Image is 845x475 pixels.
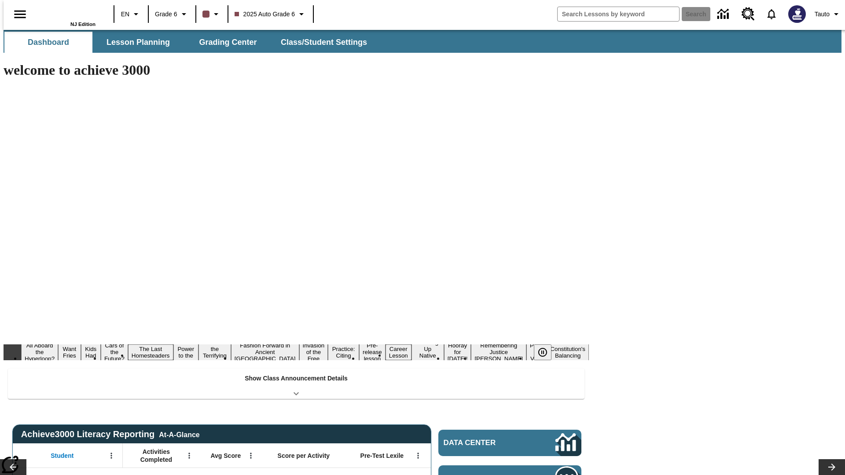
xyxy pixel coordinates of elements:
button: Slide 13 Cooking Up Native Traditions [411,338,444,367]
img: Avatar [788,5,806,23]
button: Slide 12 Career Lesson [386,344,411,360]
button: Slide 1 All Aboard the Hyperloop? [21,341,58,363]
button: Select a new avatar [783,3,811,26]
button: Slide 5 The Last Homesteaders [128,344,173,360]
span: NJ Edition [70,22,96,27]
button: Grading Center [184,32,272,53]
button: Slide 3 Dirty Jobs Kids Had To Do [81,331,101,373]
input: search field [558,7,679,21]
button: Open side menu [7,1,33,27]
button: Slide 4 Cars of the Future? [101,341,128,363]
button: Slide 11 Pre-release lesson [359,341,386,363]
button: Dashboard [4,32,92,53]
span: Data Center [444,438,526,447]
button: Class/Student Settings [274,32,374,53]
button: Lesson carousel, Next [819,459,845,475]
span: Lesson Planning [107,37,170,47]
button: Slide 16 Point of View [526,341,547,363]
span: EN [121,10,129,19]
button: Pause [534,344,551,360]
button: Open Menu [411,449,425,462]
span: Class/Student Settings [281,37,367,47]
button: Class color is dark brown. Change class color [199,6,225,22]
span: Score per Activity [278,452,330,460]
span: Pre-Test Lexile [360,452,404,460]
span: Dashboard [28,37,69,47]
button: Open Menu [183,449,196,462]
a: Data Center [712,2,736,26]
h1: welcome to achieve 3000 [4,62,589,78]
p: Show Class Announcement Details [245,374,348,383]
div: SubNavbar [4,30,841,53]
span: Grade 6 [155,10,177,19]
button: Language: EN, Select a language [117,6,145,22]
button: Lesson Planning [94,32,182,53]
a: Resource Center, Will open in new tab [736,2,760,26]
button: Slide 7 Attack of the Terrifying Tomatoes [198,338,231,367]
div: Show Class Announcement Details [8,369,584,399]
span: Tauto [815,10,830,19]
button: Slide 9 The Invasion of the Free CD [299,334,328,370]
span: Student [51,452,73,460]
span: Activities Completed [127,448,185,464]
span: 2025 Auto Grade 6 [235,10,295,19]
div: Home [38,3,96,27]
span: Avg Score [210,452,241,460]
button: Slide 14 Hooray for Constitution Day! [444,341,471,363]
button: Slide 10 Mixed Practice: Citing Evidence [328,338,359,367]
div: SubNavbar [4,32,375,53]
button: Profile/Settings [811,6,845,22]
button: Open Menu [244,449,257,462]
span: Achieve3000 Literacy Reporting [21,429,200,439]
button: Slide 2 Do You Want Fries With That? [58,331,81,373]
button: Slide 8 Fashion Forward in Ancient Rome [231,341,299,363]
span: Grading Center [199,37,257,47]
button: Grade: Grade 6, Select a grade [151,6,193,22]
button: Slide 15 Remembering Justice O'Connor [471,341,526,363]
a: Home [38,4,96,22]
a: Notifications [760,3,783,26]
button: Slide 6 Solar Power to the People [173,338,199,367]
a: Data Center [438,430,581,456]
div: Pause [534,344,560,360]
div: At-A-Glance [159,429,199,439]
button: Slide 17 The Constitution's Balancing Act [547,338,589,367]
button: Class: 2025 Auto Grade 6, Select your class [231,6,311,22]
button: Open Menu [105,449,118,462]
